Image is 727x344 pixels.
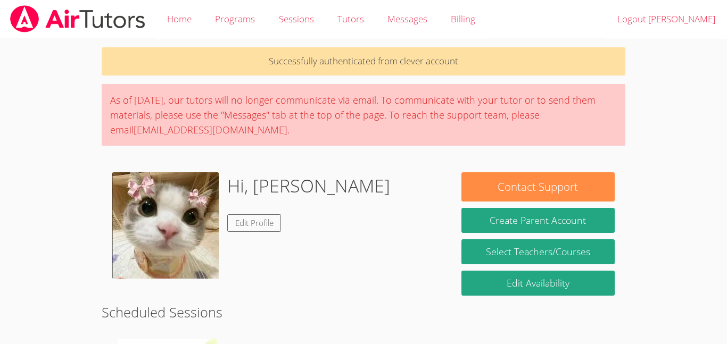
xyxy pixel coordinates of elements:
a: Edit Profile [227,214,282,232]
a: Select Teachers/Courses [461,239,615,264]
span: Messages [387,13,427,25]
h1: Hi, [PERSON_NAME] [227,172,390,199]
button: Create Parent Account [461,208,615,233]
h2: Scheduled Sessions [102,302,625,322]
button: Contact Support [461,172,615,202]
div: As of [DATE], our tutors will no longer communicate via email. To communicate with your tutor or ... [102,84,625,146]
img: images.jpeg [112,172,219,279]
p: Successfully authenticated from clever account [102,47,625,75]
a: Edit Availability [461,271,615,296]
img: airtutors_banner-c4298cdbf04f3fff15de1276eac7730deb9818008684d7c2e4769d2f7ddbe033.png [9,5,146,32]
